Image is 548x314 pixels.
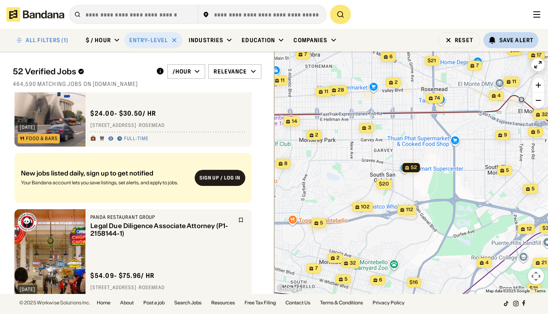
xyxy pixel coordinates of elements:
span: 12 [526,226,532,232]
span: 14 [291,118,297,125]
a: Free Tax Filing [244,300,276,305]
span: $21 [428,57,436,63]
a: About [120,300,134,305]
a: Resources [211,300,235,305]
span: $20 [379,181,389,187]
div: Save Alert [499,37,534,44]
span: 32 [542,111,548,118]
span: 4 [485,259,489,266]
div: Companies [293,37,327,44]
span: $16 [409,279,418,285]
span: 11 [324,88,328,95]
span: 2 [315,132,318,139]
span: 4 [497,92,501,99]
a: Post a job [143,300,165,305]
div: 52 Verified Jobs [13,67,150,76]
img: Bandana logotype [6,7,64,22]
span: 5 [344,276,348,283]
span: 11 [281,77,285,84]
div: Education [242,37,275,44]
span: 3 [368,124,371,131]
span: 11 [512,78,516,85]
span: Map data ©2025 Google [486,289,530,293]
span: 5 [532,186,535,192]
span: 112 [406,206,413,213]
button: Map camera controls [528,268,544,284]
span: 7 [315,265,318,272]
a: Contact Us [285,300,310,305]
a: Open this area in Google Maps (opens a new window) [276,283,303,294]
a: Privacy Policy [373,300,405,305]
div: Industries [189,37,223,44]
a: Home [97,300,110,305]
span: 5 [506,167,509,174]
span: 102 [361,204,370,210]
span: 21 [541,259,546,266]
div: Reset [455,37,473,43]
span: 5 [537,128,540,135]
div: © 2025 Workwise Solutions Inc. [19,300,90,305]
span: 5 [320,220,323,226]
span: $31 [530,285,538,291]
a: Terms & Conditions [320,300,363,305]
span: 8 [284,160,287,167]
span: 6 [389,53,393,60]
span: 74 [434,95,440,102]
div: Entry-Level [129,37,168,44]
a: Terms (opens in new tab) [534,289,546,293]
span: 6 [379,277,382,283]
div: 464,590 matching jobs on [DOMAIN_NAME] [13,80,261,88]
div: grid [13,92,261,294]
div: ALL FILTERS (1) [26,37,68,43]
span: 2 [336,255,340,261]
span: 2 [395,79,398,86]
span: 7 [476,62,479,69]
span: 28 [338,87,344,94]
span: 52 [411,164,417,171]
span: 9 [504,132,507,139]
img: Google [276,283,303,294]
a: Search Jobs [174,300,202,305]
span: 7 [304,51,307,58]
div: Relevance [214,68,247,75]
span: 17 [537,52,542,59]
span: 32 [350,260,356,267]
div: /hour [173,68,191,75]
div: $ / hour [86,37,111,44]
